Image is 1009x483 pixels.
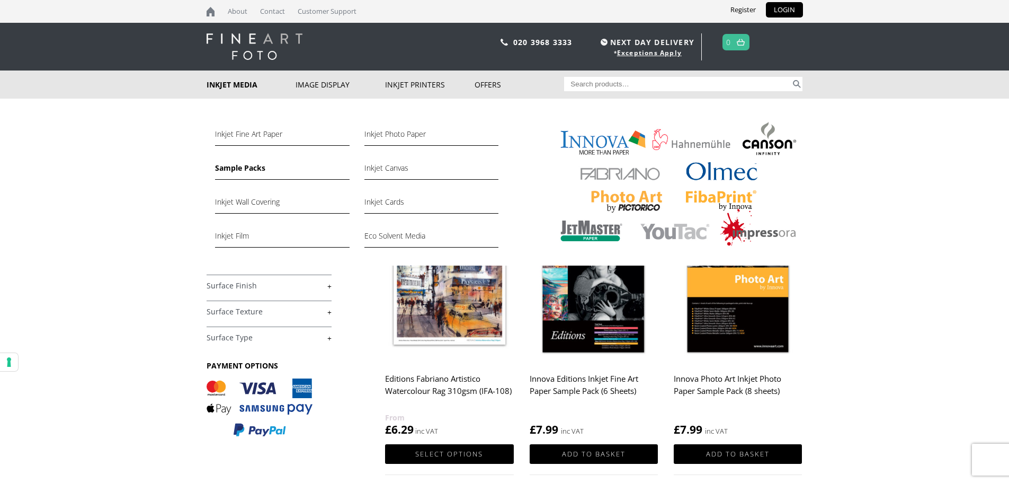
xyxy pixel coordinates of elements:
[598,36,694,48] span: NEXT DAY DELIVERY
[561,425,584,437] strong: inc VAT
[364,196,498,214] a: Inkjet Cards
[364,162,498,180] a: Inkjet Canvas
[564,77,791,91] input: Search products…
[513,37,573,47] a: 020 3968 3333
[674,201,802,362] img: Innova Photo Art Inkjet Photo Paper Sample Pack (8 sheets)
[617,48,682,57] a: Exceptions Apply
[530,201,658,362] img: Innova Editions Inkjet Fine Art Paper Sample Pack (6 Sheets)
[207,307,332,317] a: +
[207,301,332,322] h4: Surface Texture
[385,369,513,411] h2: Editions Fabriano Artistico Watercolour Rag 310gsm (IFA-108)
[207,327,332,348] h4: Surface Type
[601,39,608,46] img: time.svg
[705,425,728,437] strong: inc VAT
[722,2,764,17] a: Register
[766,2,803,17] a: LOGIN
[385,71,475,99] a: Inkjet Printers
[385,422,414,437] bdi: 6.29
[207,275,332,296] h4: Surface Finish
[385,201,513,362] img: Editions Fabriano Artistico Watercolour Rag 310gsm (IFA-108)
[385,444,513,464] a: Select options for “Editions Fabriano Artistico Watercolour Rag 310gsm (IFA-108)”
[385,422,391,437] span: £
[530,369,658,411] h2: Innova Editions Inkjet Fine Art Paper Sample Pack (6 Sheets)
[296,71,385,99] a: Image Display
[726,34,731,50] a: 0
[674,444,802,464] a: Add to basket: “Innova Photo Art Inkjet Photo Paper Sample Pack (8 sheets)”
[791,77,803,91] button: Search
[364,230,498,248] a: Eco Solvent Media
[674,422,680,437] span: £
[530,422,536,437] span: £
[674,369,802,411] h2: Innova Photo Art Inkjet Photo Paper Sample Pack (8 sheets)
[385,201,513,437] a: Editions Fabriano Artistico Watercolour Rag 310gsm (IFA-108) £6.29
[207,33,302,60] img: logo-white.svg
[364,128,498,146] a: Inkjet Photo Paper
[674,201,802,437] a: Innova Photo Art Inkjet Photo Paper Sample Pack (8 sheets) £7.99 inc VAT
[207,71,296,99] a: Inkjet Media
[215,196,349,214] a: Inkjet Wall Covering
[215,162,349,180] a: Sample Packs
[674,422,702,437] bdi: 7.99
[215,230,349,248] a: Inkjet Film
[207,361,332,371] h3: PAYMENT OPTIONS
[737,39,745,46] img: basket.svg
[475,71,564,99] a: Offers
[530,201,658,437] a: Innova Editions Inkjet Fine Art Paper Sample Pack (6 Sheets) £7.99 inc VAT
[501,39,508,46] img: phone.svg
[215,128,349,146] a: Inkjet Fine Art Paper
[530,444,658,464] a: Add to basket: “Innova Editions Inkjet Fine Art Paper Sample Pack (6 Sheets)”
[530,422,558,437] bdi: 7.99
[547,120,803,252] img: Inkjet-Media_brands-from-fine-art-foto-3.jpg
[207,379,312,437] img: PAYMENT OPTIONS
[207,333,332,343] a: +
[207,281,332,291] a: +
